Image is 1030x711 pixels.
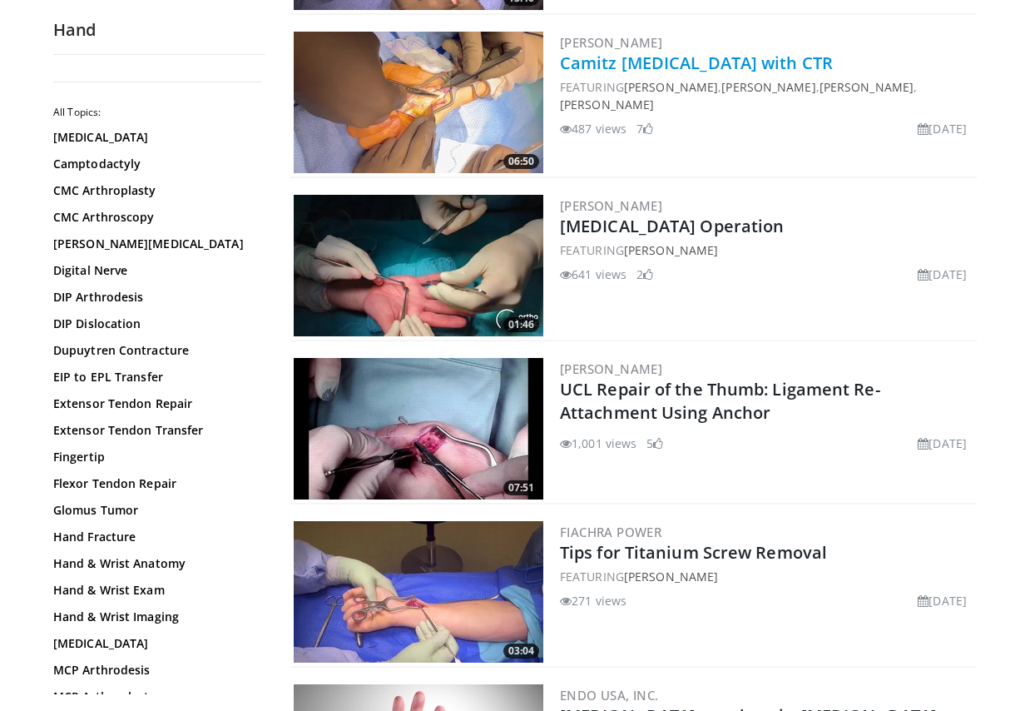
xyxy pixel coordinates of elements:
[53,689,257,705] a: MCP Arthroplasty
[918,120,967,137] li: [DATE]
[560,197,662,214] a: [PERSON_NAME]
[294,521,543,663] img: ad0391ad-ab48-4be5-a366-56636544210c.300x170_q85_crop-smart_upscale.jpg
[560,52,833,74] a: Camitz [MEDICAL_DATA] with CTR
[624,242,718,258] a: [PERSON_NAME]
[560,241,973,259] div: FEATURING
[53,106,261,119] h2: All Topics:
[646,435,663,452] li: 5
[53,475,257,492] a: Flexor Tendon Repair
[294,195,543,336] img: 0a0177da-4388-4b56-8f4e-0a0323065dfc.300x170_q85_crop-smart_upscale.jpg
[53,395,257,412] a: Extensor Tendon Repair
[53,182,257,199] a: CMC Arthroplasty
[53,609,257,625] a: Hand & Wrist Imaging
[636,120,653,137] li: 7
[560,541,827,564] a: Tips for Titanium Screw Removal
[560,97,654,112] a: [PERSON_NAME]
[53,262,257,279] a: Digital Nerve
[560,592,626,609] li: 271 views
[294,32,543,173] a: 06:50
[624,569,718,584] a: [PERSON_NAME]
[53,529,257,545] a: Hand Fracture
[294,195,543,336] a: 01:46
[560,524,661,540] a: Fiachra Power
[53,422,257,439] a: Extensor Tendon Transfer
[503,317,539,332] span: 01:46
[560,215,784,237] a: [MEDICAL_DATA] Operation
[636,266,653,283] li: 2
[294,32,543,173] img: b3af8503-3011-49c3-8fdc-27a8d1a77a0b.300x170_q85_crop-smart_upscale.jpg
[53,289,257,306] a: DIP Arthrodesis
[53,316,257,332] a: DIP Dislocation
[53,369,257,385] a: EIP to EPL Transfer
[820,79,914,95] a: [PERSON_NAME]
[918,266,967,283] li: [DATE]
[53,582,257,599] a: Hand & Wrist Exam
[294,358,543,500] img: 1db775ff-40cc-47dd-b7d5-0f20e14bca41.300x170_q85_crop-smart_upscale.jpg
[918,435,967,452] li: [DATE]
[294,521,543,663] a: 03:04
[53,662,257,679] a: MCP Arthrodesis
[560,568,973,585] div: FEATURING
[53,449,257,465] a: Fingertip
[53,156,257,172] a: Camptodactyly
[53,236,257,252] a: [PERSON_NAME][MEDICAL_DATA]
[53,129,257,146] a: [MEDICAL_DATA]
[503,480,539,495] span: 07:51
[53,209,257,226] a: CMC Arthroscopy
[294,358,543,500] a: 07:51
[53,555,257,572] a: Hand & Wrist Anatomy
[503,154,539,169] span: 06:50
[53,635,257,652] a: [MEDICAL_DATA]
[624,79,718,95] a: [PERSON_NAME]
[53,342,257,359] a: Dupuytren Contracture
[560,687,659,704] a: Endo USA, Inc.
[918,592,967,609] li: [DATE]
[560,435,636,452] li: 1,001 views
[560,120,626,137] li: 487 views
[503,644,539,659] span: 03:04
[721,79,815,95] a: [PERSON_NAME]
[560,266,626,283] li: 641 views
[53,19,265,41] h2: Hand
[560,360,662,377] a: [PERSON_NAME]
[53,502,257,519] a: Glomus Tumor
[560,78,973,113] div: FEATURING , , ,
[560,378,880,424] a: UCL Repair of the Thumb: Ligament Re-Attachment Using Anchor
[560,34,662,51] a: [PERSON_NAME]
